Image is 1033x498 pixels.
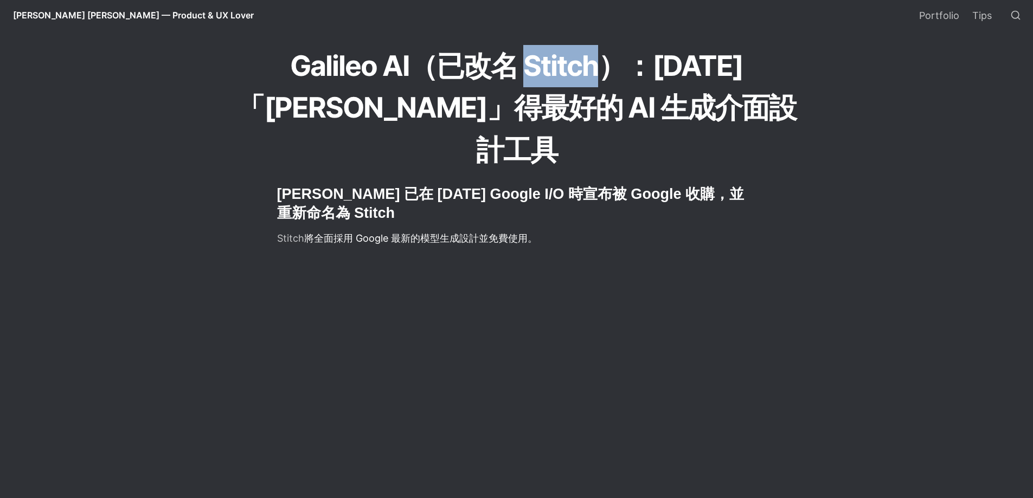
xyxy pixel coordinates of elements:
span: [PERSON_NAME] [PERSON_NAME] — Product & UX Lover [13,10,254,21]
h2: [PERSON_NAME] 已在 [DATE] Google I/O 時宣布被 Google 收購，並重新命名為 Stitch [276,183,758,224]
h1: Galileo AI（已改名 Stitch）：[DATE]「[PERSON_NAME]」得最好的 AI 生成介面設計工具 [224,44,810,172]
a: Stitch [277,232,304,244]
p: 將全面採用 Google 最新的模型生成設計並免費使用。 [276,229,758,247]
